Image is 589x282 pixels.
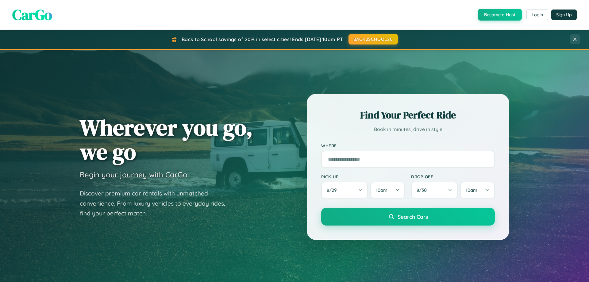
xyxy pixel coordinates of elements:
span: Search Cars [398,213,428,220]
h1: Wherever you go, we go [80,115,253,164]
button: Become a Host [478,9,522,21]
span: CarGo [12,5,52,25]
button: Search Cars [321,208,495,226]
p: Discover premium car rentals with unmatched convenience. From luxury vehicles to everyday rides, ... [80,188,233,218]
span: 10am [466,187,477,193]
label: Drop-off [411,174,495,179]
span: 8 / 29 [327,187,340,193]
h2: Find Your Perfect Ride [321,108,495,122]
label: Pick-up [321,174,405,179]
button: 10am [370,182,405,199]
button: Sign Up [551,10,577,20]
span: 10am [376,187,387,193]
button: 10am [460,182,495,199]
p: Book in minutes, drive in style [321,125,495,134]
span: 8 / 30 [417,187,430,193]
h3: Begin your journey with CarGo [80,170,187,179]
button: Login [526,9,548,20]
label: Where [321,143,495,148]
span: Back to School savings of 20% in select cities! Ends [DATE] 10am PT. [182,36,344,42]
button: 8/29 [321,182,368,199]
button: BACK2SCHOOL20 [348,34,398,44]
button: 8/30 [411,182,458,199]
